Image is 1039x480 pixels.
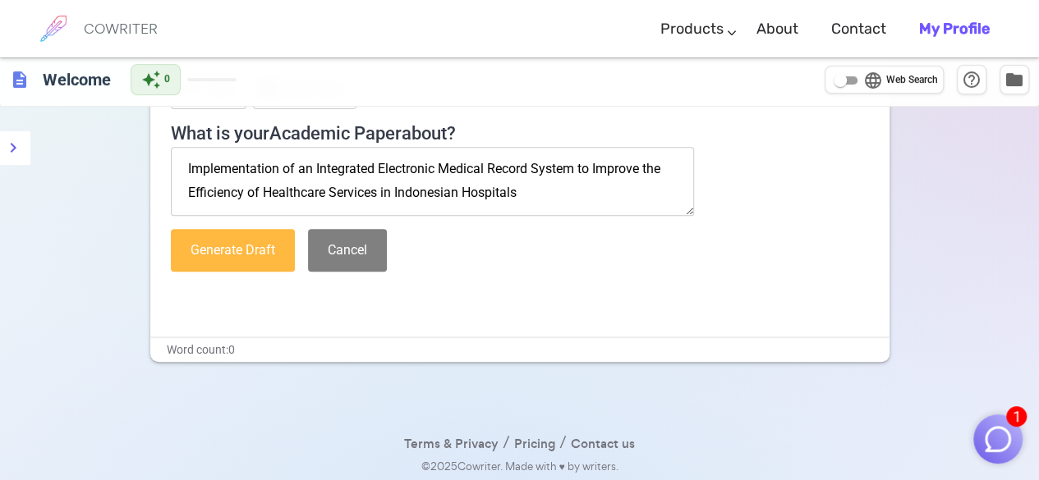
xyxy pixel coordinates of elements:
h4: What is your Academic Paper about? [171,113,869,144]
span: description [10,70,30,89]
span: Web Search [886,72,938,89]
span: / [499,432,514,453]
span: auto_awesome [141,70,161,89]
a: Pricing [514,432,555,456]
a: Contact [831,5,886,53]
span: / [555,432,571,453]
a: Terms & Privacy [404,432,499,456]
a: About [756,5,798,53]
button: Generate Draft [171,229,295,272]
button: Cancel [308,229,387,272]
img: Close chat [982,423,1014,455]
h6: COWRITER [84,21,158,36]
span: help_outline [962,70,982,89]
img: brand logo [33,8,74,49]
h6: Click to edit title [36,63,117,96]
a: Products [660,5,724,53]
button: Manage Documents [1000,65,1029,94]
a: Contact us [571,432,635,456]
button: Help & Shortcuts [957,65,986,94]
span: language [863,71,883,90]
textarea: Implementation of an Integrated Electronic Medical Record System to Improve the Efficiency of Hea... [171,147,695,216]
button: 1 [973,414,1023,464]
b: My Profile [919,20,990,38]
div: Word count: 0 [150,338,890,362]
span: 0 [164,71,170,88]
span: folder [1005,70,1024,89]
span: 1 [1006,406,1027,427]
a: My Profile [919,5,990,53]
